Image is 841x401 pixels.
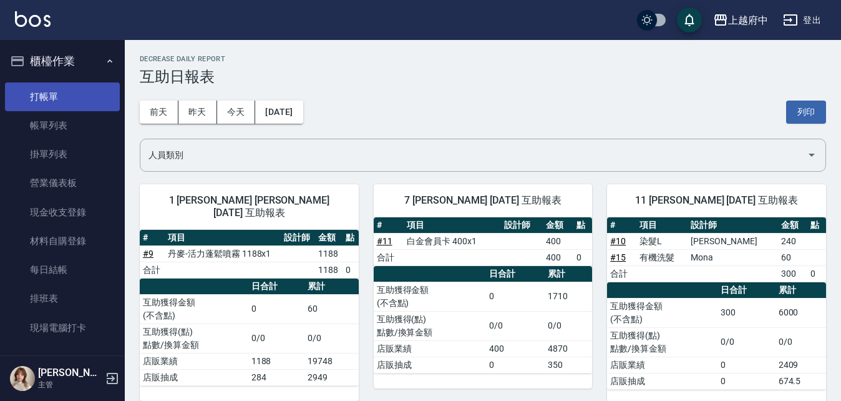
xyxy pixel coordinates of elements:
td: 店販業績 [374,340,487,357]
a: #11 [377,236,392,246]
td: 1188 [248,353,304,369]
button: 前天 [140,101,178,124]
td: 互助獲得金額 (不含點) [374,282,487,311]
td: 互助獲得金額 (不含點) [140,294,248,324]
img: Person [10,366,35,391]
th: 點 [573,217,593,234]
td: 0 [343,262,358,278]
button: 預約管理 [5,347,120,380]
button: [DATE] [255,101,303,124]
h3: 互助日報表 [140,68,826,86]
td: 丹麥-活力蓬鬆噴霧 1188x1 [165,245,281,262]
span: 11 [PERSON_NAME] [DATE] 互助報表 [622,194,811,207]
img: Logo [15,11,51,27]
td: 0 [486,357,545,373]
button: 櫃檯作業 [5,45,120,77]
h5: [PERSON_NAME] [38,367,102,379]
a: 打帳單 [5,82,120,111]
td: 0 [248,294,304,324]
td: 互助獲得(點) 點數/換算金額 [607,327,717,357]
button: 登出 [778,9,826,32]
td: 300 [717,298,775,327]
h2: Decrease Daily Report [140,55,826,63]
td: 合計 [374,249,404,265]
th: 金額 [543,217,573,234]
td: 0/0 [775,327,826,357]
th: 設計師 [688,217,778,234]
td: 284 [248,369,304,385]
th: 點 [807,217,826,234]
a: #15 [610,252,626,262]
td: 合計 [140,262,165,278]
td: 1188 [315,262,343,278]
td: 300 [778,265,807,282]
td: 合計 [607,265,636,282]
td: 店販抽成 [374,357,487,373]
th: 累計 [775,282,826,299]
button: 上越府中 [708,7,773,33]
span: 1 [PERSON_NAME] [PERSON_NAME] [DATE] 互助報表 [155,194,344,219]
td: 400 [543,249,573,265]
th: 項目 [165,230,281,246]
button: 昨天 [178,101,217,124]
th: 金額 [315,230,343,246]
a: 帳單列表 [5,111,120,140]
td: 0/0 [717,327,775,357]
a: 營業儀表板 [5,169,120,197]
td: 400 [543,233,573,249]
td: 400 [486,340,545,357]
a: #10 [610,236,626,246]
table: a dense table [607,217,826,282]
td: 6000 [775,298,826,327]
th: 金額 [778,217,807,234]
td: 0 [486,282,545,311]
th: 日合計 [486,266,545,282]
th: 日合計 [248,279,304,295]
td: 染髮L [636,233,688,249]
td: 店販業績 [607,357,717,373]
td: 店販抽成 [607,373,717,389]
td: 0 [807,265,826,282]
input: 人員名稱 [145,144,802,166]
td: 0/0 [545,311,592,340]
td: 350 [545,357,592,373]
td: 2949 [304,369,359,385]
td: 白金會員卡 400x1 [404,233,501,249]
td: 0/0 [248,324,304,353]
button: 今天 [217,101,256,124]
th: 累計 [304,279,359,295]
td: 0/0 [304,324,359,353]
a: 每日結帳 [5,255,120,284]
td: 19748 [304,353,359,369]
th: # [374,217,404,234]
td: Mona [688,249,778,265]
table: a dense table [374,266,593,374]
td: 0 [717,373,775,389]
td: 互助獲得金額 (不含點) [607,298,717,327]
td: 店販抽成 [140,369,248,385]
a: 掛單列表 [5,140,120,169]
th: # [607,217,636,234]
td: 互助獲得(點) 點數/換算金額 [140,324,248,353]
th: 設計師 [501,217,543,234]
th: 點 [343,230,358,246]
td: 4870 [545,340,592,357]
table: a dense table [374,217,593,266]
td: 2409 [775,357,826,373]
td: 有機洗髮 [636,249,688,265]
td: 1710 [545,282,592,311]
th: 累計 [545,266,592,282]
button: 列印 [786,101,826,124]
td: 0/0 [486,311,545,340]
span: 7 [PERSON_NAME] [DATE] 互助報表 [389,194,578,207]
td: 1188 [315,245,343,262]
a: 材料自購登錄 [5,227,120,255]
a: 排班表 [5,284,120,313]
td: 60 [778,249,807,265]
button: save [677,7,702,32]
table: a dense table [140,279,359,386]
td: 0 [573,249,593,265]
th: 項目 [636,217,688,234]
td: 0 [717,357,775,373]
th: 項目 [404,217,501,234]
